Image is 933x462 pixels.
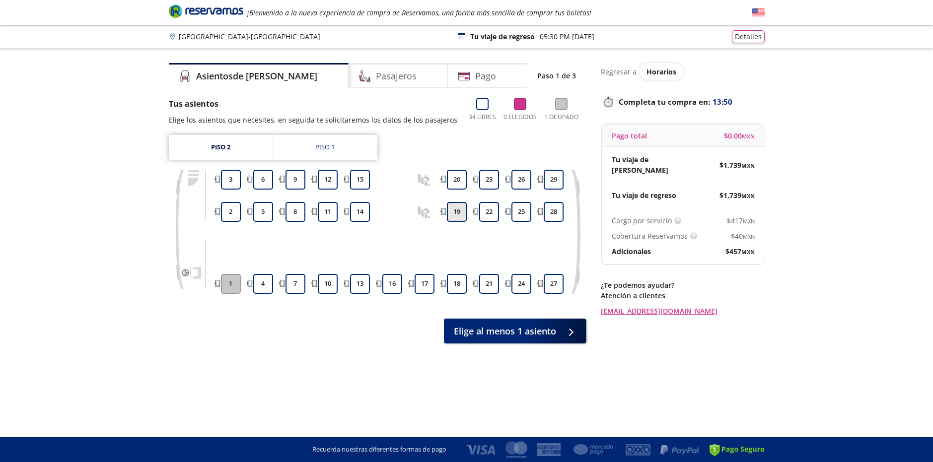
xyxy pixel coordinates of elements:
button: 20 [447,170,467,190]
p: 34 Libres [469,113,496,122]
p: Paso 1 de 3 [537,70,576,81]
button: 24 [511,274,531,294]
button: 8 [286,202,305,222]
span: Elige al menos 1 asiento [454,325,556,338]
button: 25 [511,202,531,222]
h4: Asientos de [PERSON_NAME] [196,69,317,83]
p: 0 Elegidos [503,113,537,122]
a: Brand Logo [169,3,243,21]
small: MXN [741,162,755,169]
p: 1 Ocupado [544,113,578,122]
p: Cobertura Reservamos [612,231,688,241]
button: 11 [318,202,338,222]
p: Tu viaje de [PERSON_NAME] [612,154,683,175]
button: 22 [479,202,499,222]
button: 19 [447,202,467,222]
button: 29 [544,170,564,190]
span: $ 1,739 [719,160,755,170]
p: Atención a clientes [601,290,765,301]
button: 10 [318,274,338,294]
button: English [752,6,765,19]
button: 14 [350,202,370,222]
p: Cargo por servicio [612,215,672,226]
button: 17 [415,274,434,294]
button: 12 [318,170,338,190]
button: 26 [511,170,531,190]
div: Regresar a ver horarios [601,63,765,80]
i: Brand Logo [169,3,243,18]
small: MXN [743,217,755,225]
div: Piso 1 [315,142,335,152]
small: MXN [742,132,755,140]
h4: Pago [475,69,496,83]
button: Detalles [732,30,765,43]
button: 5 [253,202,273,222]
button: 1 [221,274,241,294]
button: 6 [253,170,273,190]
button: 9 [286,170,305,190]
p: Tu viaje de regreso [470,31,535,42]
p: Recuerda nuestras diferentes formas de pago [312,445,446,455]
p: Tus asientos [169,98,457,110]
button: 7 [286,274,305,294]
button: 3 [221,170,241,190]
a: [EMAIL_ADDRESS][DOMAIN_NAME] [601,306,765,316]
p: Regresar a [601,66,637,77]
span: $ 40 [731,231,755,241]
p: Elige los asientos que necesites, en seguida te solicitaremos los datos de los pasajeros [169,115,457,125]
span: $ 1,739 [719,190,755,200]
p: Tu viaje de regreso [612,190,676,200]
em: ¡Bienvenido a la nueva experiencia de compra de Reservamos, una forma más sencilla de comprar tus... [247,8,591,17]
p: [GEOGRAPHIC_DATA] - [GEOGRAPHIC_DATA] [179,31,320,42]
span: $ 417 [727,215,755,226]
button: 28 [544,202,564,222]
button: Elige al menos 1 asiento [444,319,586,343]
button: 18 [447,274,467,294]
button: 15 [350,170,370,190]
button: 27 [544,274,564,294]
button: 2 [221,202,241,222]
p: Completa tu compra en : [601,95,765,109]
p: 05:30 PM [DATE] [540,31,594,42]
button: 13 [350,274,370,294]
span: $ 0.00 [724,131,755,141]
button: 23 [479,170,499,190]
h4: Pasajeros [376,69,417,83]
a: Piso 2 [169,135,273,160]
small: MXN [741,192,755,199]
p: Adicionales [612,246,651,257]
p: Pago total [612,131,647,141]
button: 21 [479,274,499,294]
button: 4 [253,274,273,294]
small: MXN [741,248,755,256]
a: Piso 1 [273,135,377,160]
span: $ 457 [725,246,755,257]
span: Horarios [646,67,676,76]
span: 13:50 [713,96,732,108]
button: 16 [382,274,402,294]
small: MXN [743,233,755,240]
p: ¿Te podemos ayudar? [601,280,765,290]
